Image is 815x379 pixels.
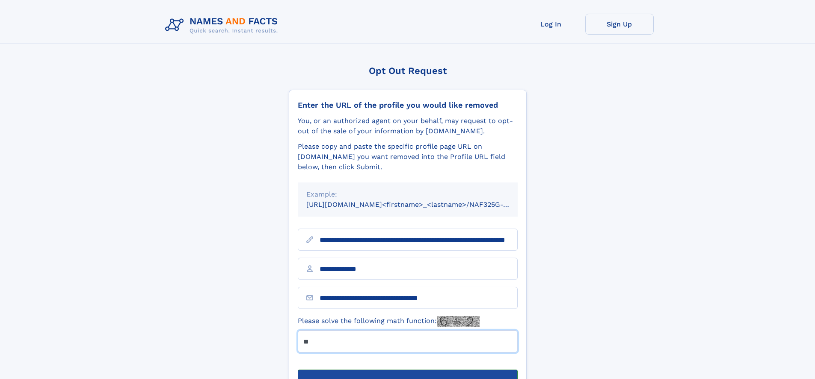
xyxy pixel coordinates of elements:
[306,189,509,200] div: Example:
[162,14,285,37] img: Logo Names and Facts
[289,65,527,76] div: Opt Out Request
[585,14,654,35] a: Sign Up
[517,14,585,35] a: Log In
[298,141,518,172] div: Please copy and paste the specific profile page URL on [DOMAIN_NAME] you want removed into the Pr...
[298,116,518,136] div: You, or an authorized agent on your behalf, may request to opt-out of the sale of your informatio...
[298,100,518,110] div: Enter the URL of the profile you would like removed
[306,200,534,209] small: [URL][DOMAIN_NAME]<firstname>_<lastname>/NAF325G-xxxxxxxx
[298,316,480,327] label: Please solve the following math function:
